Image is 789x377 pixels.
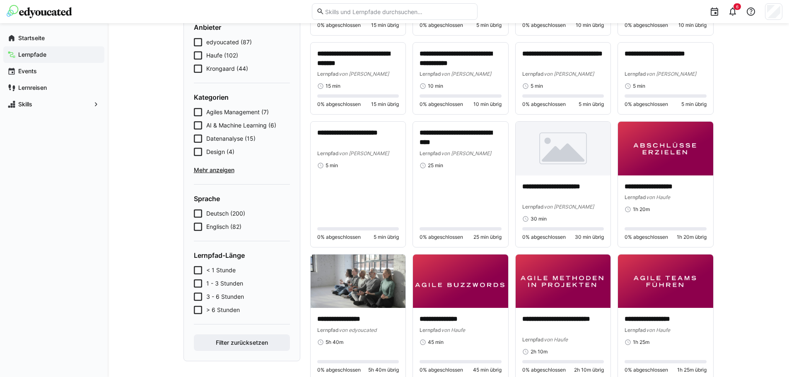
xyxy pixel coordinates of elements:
span: Lernpfad [317,150,339,156]
span: 2h 10m übrig [574,367,604,373]
span: Mehr anzeigen [194,166,290,174]
span: 0% abgeschlossen [420,22,463,29]
span: 3 - 6 Stunden [206,293,244,301]
span: Lernpfad [317,327,339,333]
span: Lernpfad [420,150,441,156]
span: Deutsch (200) [206,209,245,218]
h4: Lernpfad-Länge [194,251,290,259]
span: Filter zurücksetzen [215,339,269,347]
span: 0% abgeschlossen [317,22,361,29]
span: von Haufe [441,327,465,333]
img: image [516,255,611,308]
span: 0% abgeschlossen [317,234,361,240]
span: 1h 25m [633,339,649,346]
span: 5 min übrig [374,234,399,240]
input: Skills und Lernpfade durchsuchen… [324,8,473,15]
span: Agiles Management (7) [206,108,269,116]
span: 5 min [326,162,338,169]
span: von Haufe [544,336,568,343]
span: von edyoucated [339,327,376,333]
span: 10 min [428,83,443,89]
h4: Sprache [194,195,290,203]
span: 1h 20m übrig [677,234,707,240]
span: 10 min übrig [678,22,707,29]
span: 25 min [428,162,443,169]
span: von [PERSON_NAME] [544,71,594,77]
span: Lernpfad [317,71,339,77]
span: Englisch (82) [206,223,241,231]
span: Design (4) [206,148,234,156]
img: image [516,122,611,175]
span: 5 min [633,83,645,89]
span: 0% abgeschlossen [317,367,361,373]
span: 1 - 3 Stunden [206,279,243,288]
span: 1h 25m übrig [677,367,707,373]
span: 30 min übrig [575,234,604,240]
span: von [PERSON_NAME] [339,150,389,156]
h4: Anbieter [194,23,290,31]
span: von Haufe [646,327,670,333]
span: > 6 Stunden [206,306,240,314]
span: 30 min [531,216,547,222]
span: < 1 Stunde [206,266,236,274]
span: 45 min übrig [473,367,502,373]
span: Lernpfad [420,71,441,77]
span: 0% abgeschlossen [522,234,566,240]
span: Lernpfad [522,336,544,343]
span: 0% abgeschlossen [522,101,566,108]
span: Lernpfad [625,327,646,333]
img: image [618,122,713,175]
span: von [PERSON_NAME] [544,204,594,210]
span: 5h 40m übrig [368,367,399,373]
span: von [PERSON_NAME] [441,150,491,156]
span: 0% abgeschlossen [522,22,566,29]
span: 5 min [531,83,543,89]
span: 0% abgeschlossen [420,101,463,108]
img: image [311,255,406,308]
span: 6 [736,4,738,9]
button: Filter zurücksetzen [194,334,290,351]
h4: Kategorien [194,93,290,101]
span: Lernpfad [420,327,441,333]
img: image [618,255,713,308]
span: 15 min [326,83,340,89]
span: 1h 20m [633,206,650,213]
span: 5h 40m [326,339,343,346]
span: 0% abgeschlossen [317,101,361,108]
span: 0% abgeschlossen [522,367,566,373]
span: von [PERSON_NAME] [339,71,389,77]
span: von [PERSON_NAME] [441,71,491,77]
span: 0% abgeschlossen [625,234,668,240]
span: 5 min übrig [579,101,604,108]
span: von Haufe [646,194,670,200]
span: 25 min übrig [473,234,502,240]
span: 10 min übrig [576,22,604,29]
span: Lernpfad [522,204,544,210]
span: Lernpfad [625,194,646,200]
span: AI & Machine Learning (6) [206,121,276,130]
span: Krongaard (44) [206,65,248,73]
span: Lernpfad [522,71,544,77]
span: Haufe (102) [206,51,238,60]
span: 0% abgeschlossen [625,22,668,29]
span: edyoucated (87) [206,38,252,46]
span: 15 min übrig [371,101,399,108]
span: 2h 10m [531,348,548,355]
span: Datenanalyse (15) [206,134,256,143]
span: von [PERSON_NAME] [646,71,696,77]
span: 0% abgeschlossen [625,101,668,108]
span: Lernpfad [625,71,646,77]
span: 0% abgeschlossen [420,234,463,240]
span: 15 min übrig [371,22,399,29]
span: 5 min übrig [681,101,707,108]
span: 45 min [428,339,444,346]
span: 10 min übrig [473,101,502,108]
span: 5 min übrig [476,22,502,29]
span: 0% abgeschlossen [420,367,463,373]
span: 0% abgeschlossen [625,367,668,373]
img: image [413,255,508,308]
